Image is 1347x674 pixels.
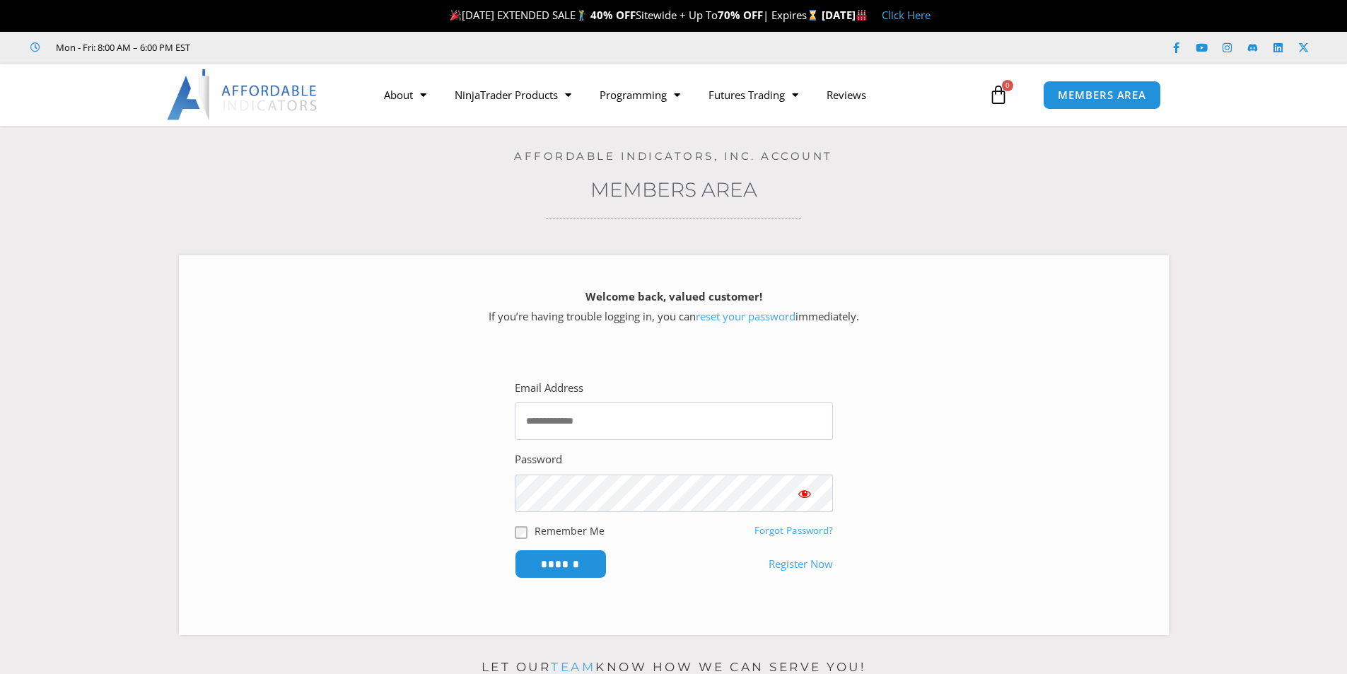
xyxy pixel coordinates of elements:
[535,523,605,538] label: Remember Me
[856,10,867,21] img: 🏭
[1058,90,1146,100] span: MEMBERS AREA
[882,8,931,22] a: Click Here
[754,524,833,537] a: Forgot Password?
[204,287,1144,327] p: If you’re having trouble logging in, you can immediately.
[515,378,583,398] label: Email Address
[776,475,833,512] button: Show password
[52,39,190,56] span: Mon - Fri: 8:00 AM – 6:00 PM EST
[590,178,757,202] a: Members Area
[370,79,985,111] nav: Menu
[769,554,833,574] a: Register Now
[807,10,818,21] img: ⌛
[441,79,585,111] a: NinjaTrader Products
[370,79,441,111] a: About
[694,79,812,111] a: Futures Trading
[167,69,319,120] img: LogoAI | Affordable Indicators – NinjaTrader
[515,450,562,470] label: Password
[812,79,880,111] a: Reviews
[1002,80,1013,91] span: 0
[450,10,461,21] img: 🎉
[585,79,694,111] a: Programming
[1043,81,1161,110] a: MEMBERS AREA
[967,74,1030,115] a: 0
[447,8,822,22] span: [DATE] EXTENDED SALE Sitewide + Up To | Expires
[718,8,763,22] strong: 70% OFF
[210,40,422,54] iframe: Customer reviews powered by Trustpilot
[514,149,833,163] a: Affordable Indicators, Inc. Account
[696,309,795,323] a: reset your password
[551,660,595,674] a: team
[585,289,762,303] strong: Welcome back, valued customer!
[576,10,587,21] img: 🏌️‍♂️
[822,8,868,22] strong: [DATE]
[590,8,636,22] strong: 40% OFF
